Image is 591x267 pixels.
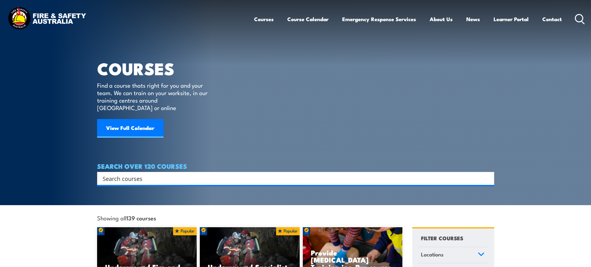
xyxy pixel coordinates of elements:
[104,174,482,183] form: Search form
[97,214,156,221] span: Showing all
[342,11,416,27] a: Emergency Response Services
[494,11,529,27] a: Learner Portal
[97,81,210,111] p: Find a course thats right for you and your team. We can train on your worksite, in our training c...
[466,11,480,27] a: News
[287,11,329,27] a: Course Calendar
[421,234,463,242] h4: FILTER COURSES
[103,174,481,183] input: Search input
[97,119,163,138] a: View Full Calendar
[97,163,494,169] h4: SEARCH OVER 120 COURSES
[430,11,453,27] a: About Us
[254,11,274,27] a: Courses
[483,174,492,183] button: Search magnifier button
[418,247,487,263] a: Locations
[97,61,217,76] h1: COURSES
[126,214,156,222] strong: 139 courses
[421,250,444,259] span: Locations
[542,11,562,27] a: Contact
